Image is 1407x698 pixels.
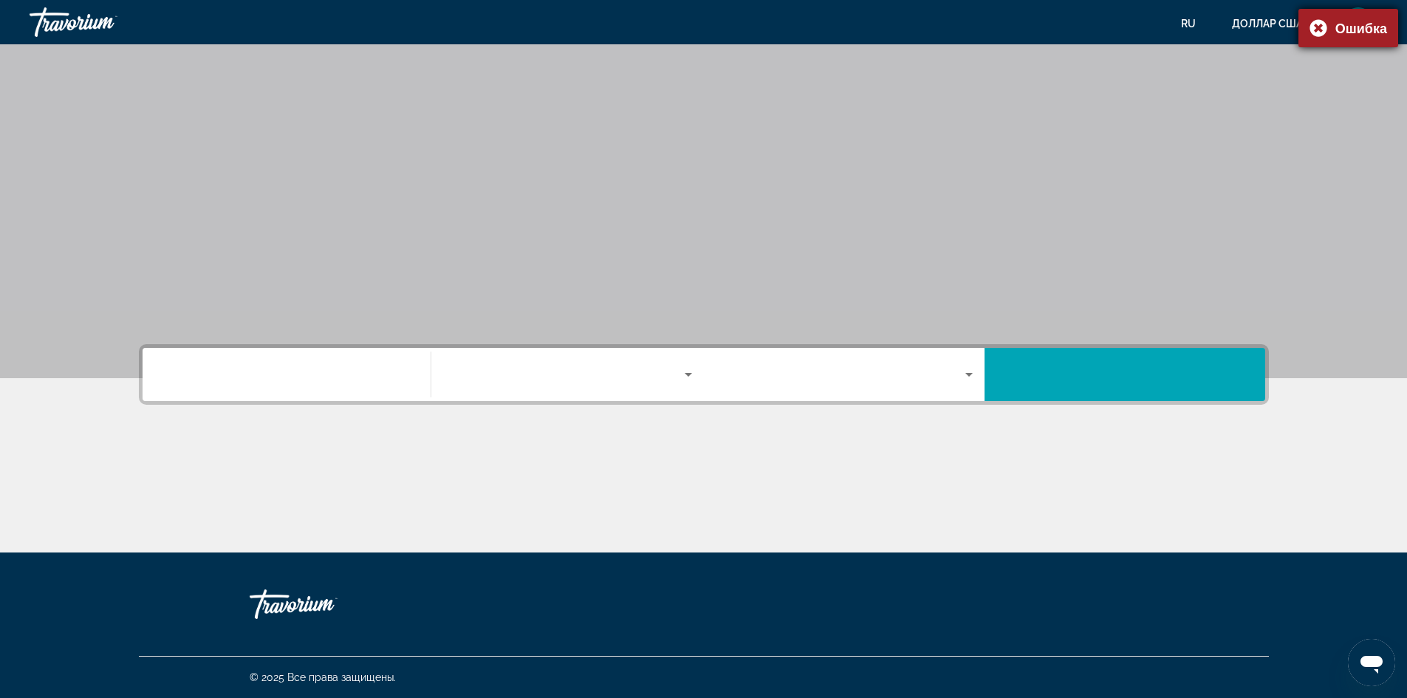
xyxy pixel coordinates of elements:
iframe: Кнопка запуска окна обмена сообщениями [1348,639,1395,686]
a: Травориум [250,582,397,626]
font: © 2025 Все права защищены. [250,671,396,683]
font: доллар США [1232,18,1303,30]
font: Ошибка [1335,20,1387,36]
button: Изменить валюту [1232,13,1317,34]
button: Меню пользователя [1339,7,1377,38]
font: ru [1181,18,1196,30]
a: Травориум [30,3,177,41]
button: Изменить язык [1181,13,1210,34]
div: Виджет поиска [143,348,1265,401]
